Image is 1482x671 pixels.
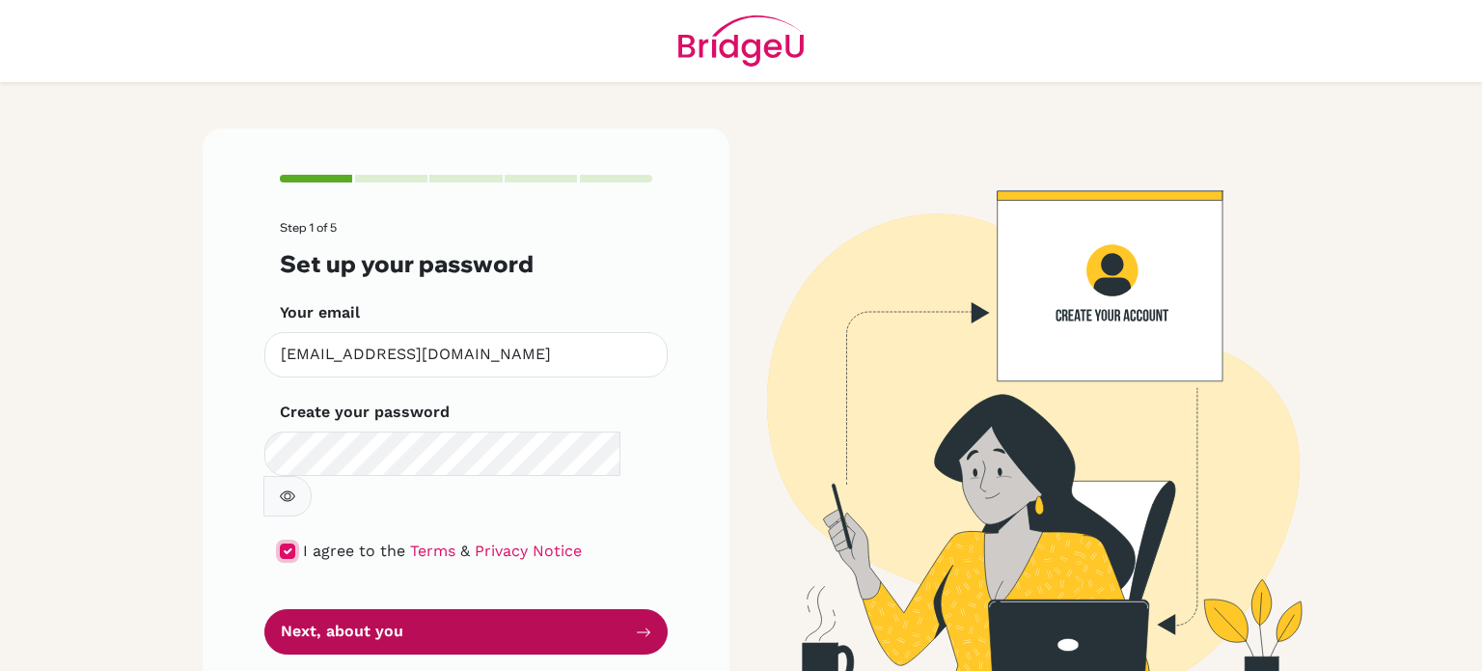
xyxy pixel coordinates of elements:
[264,332,668,377] input: Insert your email*
[264,609,668,655] button: Next, about you
[280,220,337,235] span: Step 1 of 5
[280,401,450,424] label: Create your password
[475,542,582,560] a: Privacy Notice
[303,542,405,560] span: I agree to the
[410,542,455,560] a: Terms
[280,301,360,324] label: Your email
[460,542,470,560] span: &
[280,250,652,278] h3: Set up your password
